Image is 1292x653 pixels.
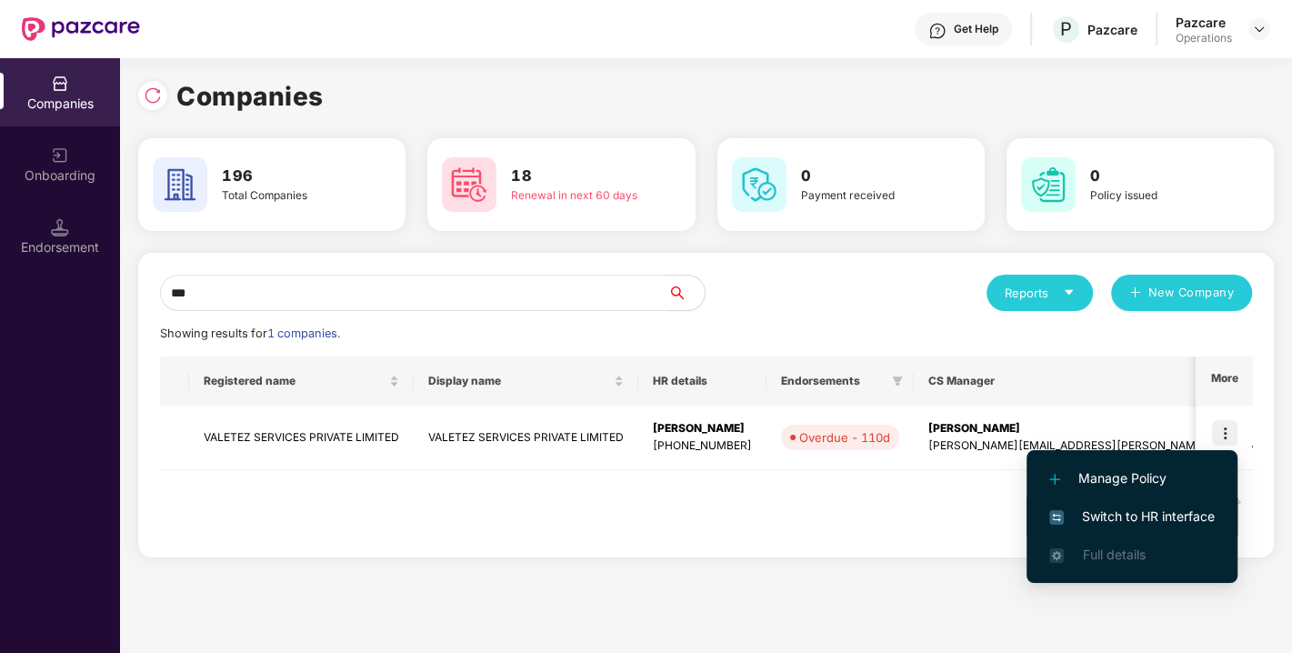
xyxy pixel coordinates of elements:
[204,374,386,388] span: Registered name
[1005,284,1075,302] div: Reports
[954,22,998,36] div: Get Help
[1049,507,1215,527] span: Switch to HR interface
[1196,357,1252,406] th: More
[1223,488,1252,517] button: right
[153,157,207,212] img: svg+xml;base64,PHN2ZyB4bWxucz0iaHR0cDovL3d3dy53My5vcmcvMjAwMC9zdmciIHdpZHRoPSI2MCIgaGVpZ2h0PSI2MC...
[1111,275,1252,311] button: plusNew Company
[801,187,934,205] div: Payment received
[222,187,355,205] div: Total Companies
[1049,474,1060,485] img: svg+xml;base64,PHN2ZyB4bWxucz0iaHR0cDovL3d3dy53My5vcmcvMjAwMC9zdmciIHdpZHRoPSIxMi4yMDEiIGhlaWdodD...
[1049,548,1064,563] img: svg+xml;base64,PHN2ZyB4bWxucz0iaHR0cDovL3d3dy53My5vcmcvMjAwMC9zdmciIHdpZHRoPSIxNi4zNjMiIGhlaWdodD...
[1252,22,1267,36] img: svg+xml;base64,PHN2ZyBpZD0iRHJvcGRvd24tMzJ4MzIiIHhtbG5zPSJodHRwOi8vd3d3LnczLm9yZy8yMDAwL3N2ZyIgd2...
[781,374,885,388] span: Endorsements
[414,406,638,470] td: VALETEZ SERVICES PRIVATE LIMITED
[1060,18,1072,40] span: P
[888,370,906,392] span: filter
[1176,31,1232,45] div: Operations
[638,357,766,406] th: HR details
[1063,286,1075,298] span: caret-down
[511,165,644,188] h3: 18
[653,437,752,455] div: [PHONE_NUMBER]
[1148,284,1235,302] span: New Company
[1090,165,1223,188] h3: 0
[892,376,903,387] span: filter
[267,326,340,340] span: 1 companies.
[511,187,644,205] div: Renewal in next 60 days
[653,420,752,437] div: [PERSON_NAME]
[160,326,340,340] span: Showing results for
[1212,420,1237,446] img: icon
[51,146,69,165] img: svg+xml;base64,PHN2ZyB3aWR0aD0iMjAiIGhlaWdodD0iMjAiIHZpZXdCb3g9IjAgMCAyMCAyMCIgZmlsbD0ibm9uZSIgeG...
[1176,14,1232,31] div: Pazcare
[801,165,934,188] h3: 0
[428,374,610,388] span: Display name
[189,406,414,470] td: VALETEZ SERVICES PRIVATE LIMITED
[928,22,946,40] img: svg+xml;base64,PHN2ZyBpZD0iSGVscC0zMngzMiIgeG1sbnM9Imh0dHA6Ly93d3cudzMub3JnLzIwMDAvc3ZnIiB3aWR0aD...
[1021,157,1076,212] img: svg+xml;base64,PHN2ZyB4bWxucz0iaHR0cDovL3d3dy53My5vcmcvMjAwMC9zdmciIHdpZHRoPSI2MCIgaGVpZ2h0PSI2MC...
[928,374,1282,388] span: CS Manager
[1049,468,1215,488] span: Manage Policy
[414,357,638,406] th: Display name
[799,428,890,447] div: Overdue - 110d
[667,286,705,300] span: search
[51,75,69,93] img: svg+xml;base64,PHN2ZyBpZD0iQ29tcGFuaWVzIiB4bWxucz0iaHR0cDovL3d3dy53My5vcmcvMjAwMC9zdmciIHdpZHRoPS...
[732,157,786,212] img: svg+xml;base64,PHN2ZyB4bWxucz0iaHR0cDovL3d3dy53My5vcmcvMjAwMC9zdmciIHdpZHRoPSI2MCIgaGVpZ2h0PSI2MC...
[667,275,706,311] button: search
[1090,187,1223,205] div: Policy issued
[1129,286,1141,301] span: plus
[1232,497,1243,507] span: right
[1087,21,1137,38] div: Pazcare
[176,76,324,116] h1: Companies
[189,357,414,406] th: Registered name
[144,86,162,105] img: svg+xml;base64,PHN2ZyBpZD0iUmVsb2FkLTMyeDMyIiB4bWxucz0iaHR0cDovL3d3dy53My5vcmcvMjAwMC9zdmciIHdpZH...
[51,218,69,236] img: svg+xml;base64,PHN2ZyB3aWR0aD0iMTQuNSIgaGVpZ2h0PSIxNC41IiB2aWV3Qm94PSIwIDAgMTYgMTYiIGZpbGw9Im5vbm...
[1223,488,1252,517] li: Next Page
[1082,547,1145,562] span: Full details
[22,17,140,41] img: New Pazcare Logo
[442,157,496,212] img: svg+xml;base64,PHN2ZyB4bWxucz0iaHR0cDovL3d3dy53My5vcmcvMjAwMC9zdmciIHdpZHRoPSI2MCIgaGVpZ2h0PSI2MC...
[1049,510,1064,525] img: svg+xml;base64,PHN2ZyB4bWxucz0iaHR0cDovL3d3dy53My5vcmcvMjAwMC9zdmciIHdpZHRoPSIxNiIgaGVpZ2h0PSIxNi...
[222,165,355,188] h3: 196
